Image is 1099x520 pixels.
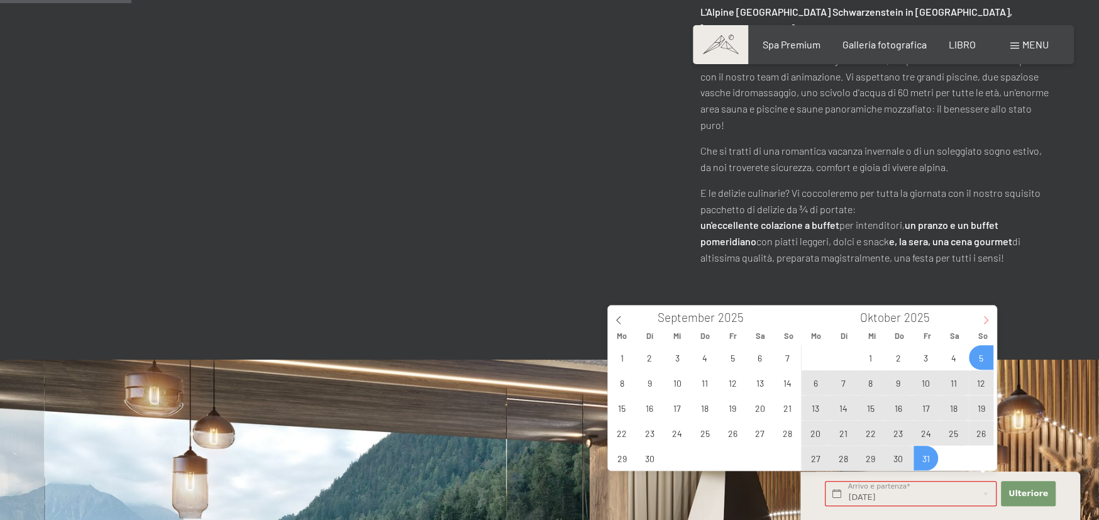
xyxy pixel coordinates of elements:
[715,310,756,324] input: Year
[775,396,800,420] span: September 21, 2025
[858,446,883,470] span: Oktober 29, 2025
[775,345,800,370] span: September 7, 2025
[720,396,744,420] span: September 19, 2025
[762,38,820,50] a: Spa Premium
[830,332,858,340] span: Di
[842,38,927,50] a: Galleria fotografica
[720,370,744,395] span: September 12, 2025
[802,332,830,340] span: Mo
[914,396,938,420] span: Oktober 17, 2025
[665,421,689,445] span: September 24, 2025
[636,332,663,340] span: Di
[969,345,993,370] span: Oktober 5, 2025
[941,345,966,370] span: Oktober 4, 2025
[858,332,885,340] span: Mi
[748,345,772,370] span: September 6, 2025
[748,396,772,420] span: September 20, 2025
[747,332,775,340] span: Sa
[608,332,636,340] span: Mo
[691,332,719,340] span: Do
[748,370,772,395] span: September 13, 2025
[775,332,802,340] span: So
[885,332,913,340] span: Do
[969,396,993,420] span: Oktober 19, 2025
[700,219,839,231] font: un'eccellente colazione a buffet
[637,421,661,445] span: September 23, 2025
[665,396,689,420] span: September 17, 2025
[665,345,689,370] span: September 3, 2025
[949,38,976,50] a: LIBRO
[756,235,889,247] font: con piatti leggeri, dolci e snack
[914,446,938,470] span: Oktober 31, 2025
[700,38,1050,131] font: un hotel benessere di prima classe che non lascia nulla a desiderare. Qui, vivrete vacanze indime...
[719,332,747,340] span: Fr
[941,332,969,340] span: Sa
[700,187,1041,215] font: E le delizie culinarie? Vi coccoleremo per tutta la giornata con il nostro squisito pacchetto di ...
[692,370,717,395] span: September 11, 2025
[748,421,772,445] span: September 27, 2025
[831,370,855,395] span: Oktober 7, 2025
[969,332,997,340] span: So
[860,312,901,324] span: Oktober
[914,345,938,370] span: Oktober 3, 2025
[803,421,827,445] span: Oktober 20, 2025
[609,396,634,420] span: September 15, 2025
[700,145,1042,173] font: Che si tratti di una romantica vacanza invernale o di un soleggiato sogno estivo, da noi troveret...
[637,396,661,420] span: September 16, 2025
[914,370,938,395] span: Oktober 10, 2025
[969,421,993,445] span: Oktober 26, 2025
[692,421,717,445] span: September 25, 2025
[609,370,634,395] span: September 8, 2025
[803,370,827,395] span: Oktober 6, 2025
[914,421,938,445] span: Oktober 24, 2025
[941,396,966,420] span: Oktober 18, 2025
[831,446,855,470] span: Oktober 28, 2025
[720,345,744,370] span: September 5, 2025
[886,446,910,470] span: Oktober 30, 2025
[858,370,883,395] span: Oktober 8, 2025
[692,345,717,370] span: September 4, 2025
[1022,38,1049,50] font: menu
[886,345,910,370] span: Oktober 2, 2025
[609,345,634,370] span: September 1, 2025
[839,219,905,231] font: per intenditori,
[886,370,910,395] span: Oktober 9, 2025
[941,421,966,445] span: Oktober 25, 2025
[831,396,855,420] span: Oktober 14, 2025
[886,396,910,420] span: Oktober 16, 2025
[775,421,800,445] span: September 28, 2025
[858,345,883,370] span: Oktober 1, 2025
[692,396,717,420] span: September 18, 2025
[831,421,855,445] span: Oktober 21, 2025
[663,332,691,340] span: Mi
[637,370,661,395] span: September 9, 2025
[700,235,1020,263] font: di altissima qualità, preparata magistralmente, una festa per tutti i sensi!
[637,446,661,470] span: September 30, 2025
[1001,481,1055,507] button: Ulteriore
[914,332,941,340] span: Fr
[941,370,966,395] span: Oktober 11, 2025
[609,421,634,445] span: September 22, 2025
[658,312,715,324] span: September
[803,446,827,470] span: Oktober 27, 2025
[803,396,827,420] span: Oktober 13, 2025
[665,370,689,395] span: September 10, 2025
[720,421,744,445] span: September 26, 2025
[969,370,993,395] span: Oktober 12, 2025
[858,421,883,445] span: Oktober 22, 2025
[700,6,1012,34] font: L'Alpine [GEOGRAPHIC_DATA] Schwarzenstein in [GEOGRAPHIC_DATA], [GEOGRAPHIC_DATA]:
[637,345,661,370] span: September 2, 2025
[609,446,634,470] span: September 29, 2025
[901,310,942,324] input: Year
[889,235,1012,247] font: e, la sera, una cena gourmet
[775,370,800,395] span: September 14, 2025
[858,396,883,420] span: Oktober 15, 2025
[886,421,910,445] span: Oktober 23, 2025
[1008,489,1048,498] font: Ulteriore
